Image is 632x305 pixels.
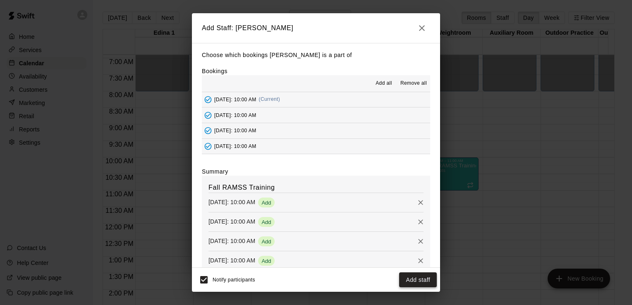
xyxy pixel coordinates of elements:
span: [DATE]: 10:00 AM [214,112,256,118]
p: [DATE]: 10:00 AM [208,256,255,264]
label: Summary [202,167,228,176]
button: Add all [371,77,397,90]
button: Added - Collect Payment[DATE]: 10:00 AM [202,107,430,123]
button: Added - Collect Payment[DATE]: 10:00 AM [202,123,430,138]
button: Added - Collect Payment [202,124,214,137]
button: Added - Collect Payment [202,140,214,152]
span: Add [258,238,274,245]
span: (Current) [259,96,280,102]
span: Remove all [400,79,427,88]
button: Added - Collect Payment [202,109,214,122]
button: Remove [414,216,427,228]
span: [DATE]: 10:00 AM [214,96,256,102]
span: Notify participants [213,277,255,283]
button: Remove all [397,77,430,90]
button: Added - Collect Payment [202,93,214,106]
h2: Add Staff: [PERSON_NAME] [192,13,440,43]
button: Add staff [399,272,437,288]
p: [DATE]: 10:00 AM [208,237,255,245]
p: [DATE]: 10:00 AM [208,217,255,226]
button: Remove [414,196,427,209]
h6: Fall RAMSS Training [208,182,424,193]
span: Add [258,200,274,206]
span: Add [258,219,274,225]
p: Choose which bookings [PERSON_NAME] is a part of [202,50,430,60]
span: Add [258,258,274,264]
span: [DATE]: 10:00 AM [214,128,256,133]
label: Bookings [202,68,227,74]
button: Remove [414,255,427,267]
button: Remove [414,235,427,248]
p: [DATE]: 10:00 AM [208,198,255,206]
span: [DATE]: 10:00 AM [214,143,256,149]
button: Added - Collect Payment[DATE]: 10:00 AM [202,139,430,154]
span: Add all [376,79,392,88]
button: Added - Collect Payment[DATE]: 10:00 AM(Current) [202,92,430,107]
